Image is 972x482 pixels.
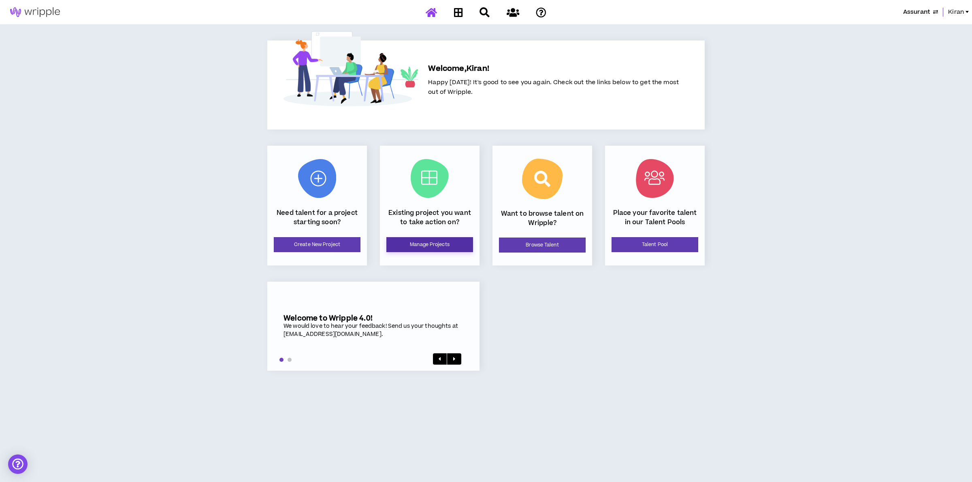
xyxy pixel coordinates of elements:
p: Want to browse talent on Wripple? [499,209,586,227]
a: Talent Pool [612,237,698,252]
p: Place your favorite talent in our Talent Pools [612,208,698,227]
img: New Project [298,159,336,198]
p: Need talent for a project starting soon? [274,208,360,227]
a: Manage Projects [386,237,473,252]
a: Create New Project [274,237,360,252]
img: Current Projects [411,159,449,198]
p: Existing project you want to take action on? [386,208,473,227]
div: We would love to hear your feedback! Send us your thoughts at [EMAIL_ADDRESS][DOMAIN_NAME]. [283,323,463,338]
span: Assurant [903,8,930,17]
h5: Welcome to Wripple 4.0! [283,314,463,323]
h5: Welcome, Kiran ! [428,63,679,74]
button: Assurant [903,8,938,17]
span: Happy [DATE]! It's good to see you again. Check out the links below to get the most out of Wripple. [428,78,679,96]
span: Kiran [948,8,964,17]
a: Browse Talent [499,238,586,253]
img: Talent Pool [636,159,674,198]
div: Open Intercom Messenger [8,454,28,474]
